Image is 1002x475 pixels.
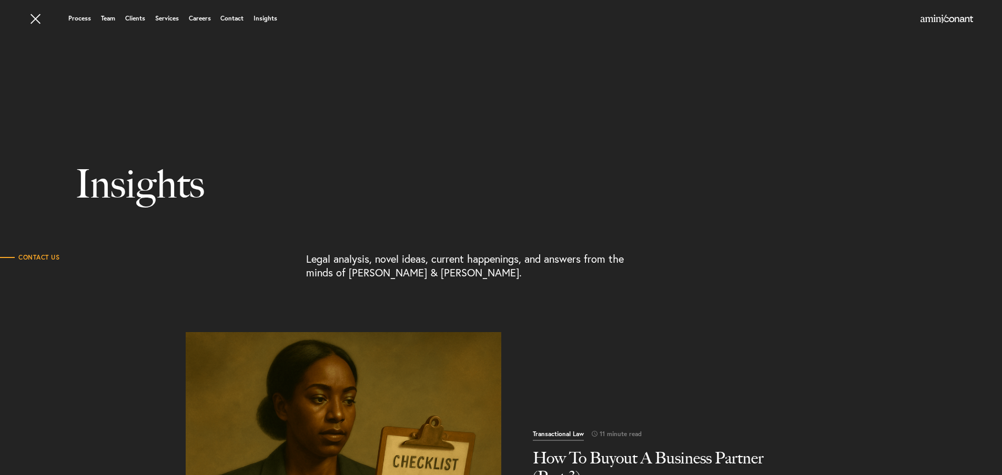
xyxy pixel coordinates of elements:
[592,431,598,437] img: icon-time-light.svg
[220,15,244,22] a: Contact
[920,15,973,23] img: Amini & Conant
[155,15,179,22] a: Services
[306,252,643,280] p: Legal analysis, novel ideas, current happenings, and answers from the minds of [PERSON_NAME] & [P...
[125,15,145,22] a: Clients
[920,15,973,24] a: Home
[584,431,642,437] span: 11 minute read
[189,15,211,22] a: Careers
[101,15,115,22] a: Team
[254,15,277,22] a: Insights
[68,15,91,22] a: Process
[533,431,584,441] span: Transactional Law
